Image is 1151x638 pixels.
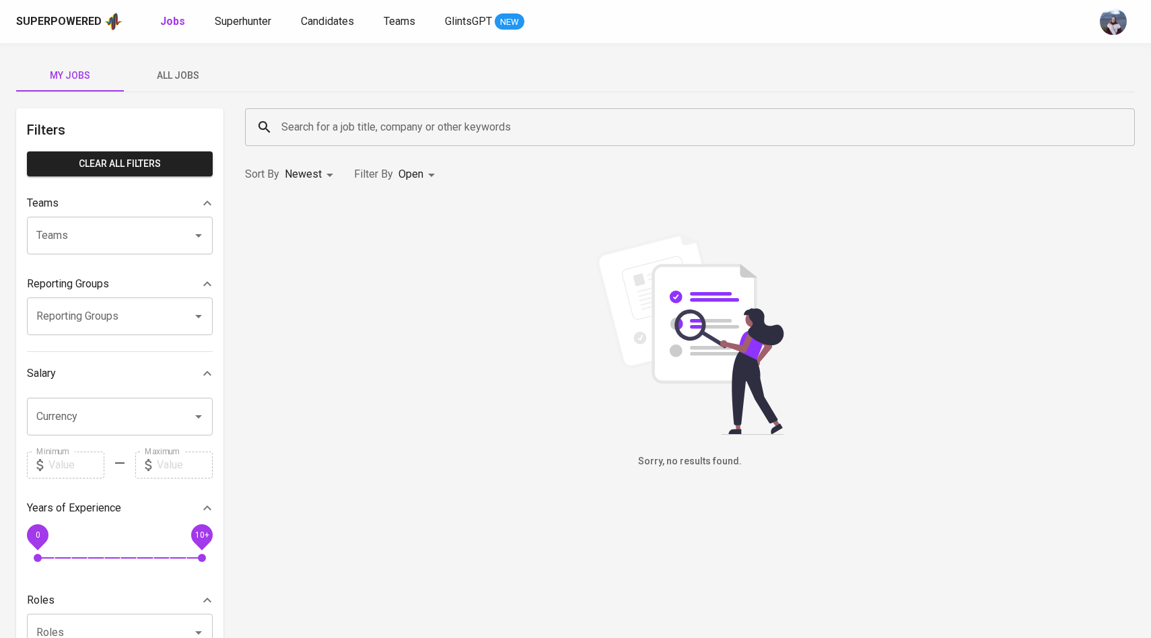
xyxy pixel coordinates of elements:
[189,226,208,245] button: Open
[48,452,104,478] input: Value
[354,166,393,182] p: Filter By
[27,592,55,608] p: Roles
[27,151,213,176] button: Clear All filters
[132,67,223,84] span: All Jobs
[104,11,123,32] img: app logo
[301,15,354,28] span: Candidates
[245,454,1135,469] h6: Sorry, no results found.
[445,15,492,28] span: GlintsGPT
[27,500,121,516] p: Years of Experience
[384,15,415,28] span: Teams
[157,452,213,478] input: Value
[160,13,188,30] a: Jobs
[16,11,123,32] a: Superpoweredapp logo
[495,15,524,29] span: NEW
[16,14,102,30] div: Superpowered
[215,13,274,30] a: Superhunter
[160,15,185,28] b: Jobs
[245,166,279,182] p: Sort By
[195,530,209,539] span: 10+
[384,13,418,30] a: Teams
[215,15,271,28] span: Superhunter
[35,530,40,539] span: 0
[38,155,202,172] span: Clear All filters
[27,365,56,382] p: Salary
[27,276,109,292] p: Reporting Groups
[398,168,423,180] span: Open
[285,162,338,187] div: Newest
[27,195,59,211] p: Teams
[27,587,213,614] div: Roles
[285,166,322,182] p: Newest
[27,360,213,387] div: Salary
[189,407,208,426] button: Open
[445,13,524,30] a: GlintsGPT NEW
[27,495,213,522] div: Years of Experience
[27,190,213,217] div: Teams
[27,271,213,297] div: Reporting Groups
[398,162,440,187] div: Open
[301,13,357,30] a: Candidates
[189,307,208,326] button: Open
[589,233,791,435] img: file_searching.svg
[1100,8,1127,35] img: christine.raharja@glints.com
[24,67,116,84] span: My Jobs
[27,119,213,141] h6: Filters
